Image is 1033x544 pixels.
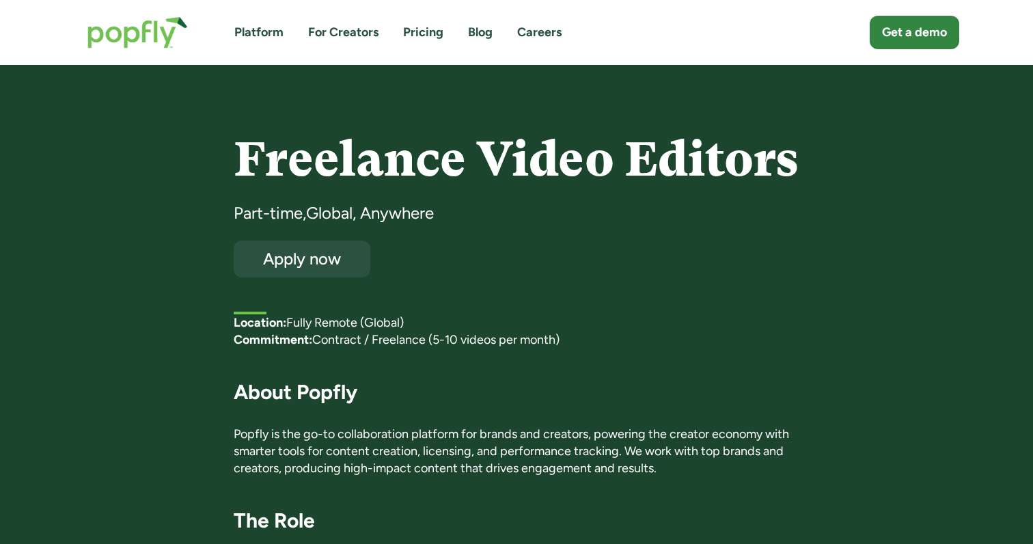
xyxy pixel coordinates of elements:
[870,16,959,49] a: Get a demo
[234,379,357,405] strong: About Popfly
[234,202,303,224] div: Part-time
[246,250,358,267] div: Apply now
[234,241,370,277] a: Apply now
[234,314,800,349] p: ‍ Fully Remote (Global) Contract / Freelance (5-10 videos per month)
[234,426,800,478] p: Popfly is the go-to collaboration platform for brands and creators, powering the creator economy ...
[234,294,296,311] h5: First listed:
[882,24,947,41] div: Get a demo
[468,24,493,41] a: Blog
[234,508,315,533] strong: The Role
[234,24,284,41] a: Platform
[303,202,306,224] div: ,
[517,24,562,41] a: Careers
[308,24,378,41] a: For Creators
[308,294,800,311] div: [DATE]
[306,202,434,224] div: Global, Anywhere
[74,3,202,62] a: home
[234,315,286,330] strong: Location:
[403,24,443,41] a: Pricing
[234,133,800,186] h4: Freelance Video Editors
[234,332,312,347] strong: Commitment:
